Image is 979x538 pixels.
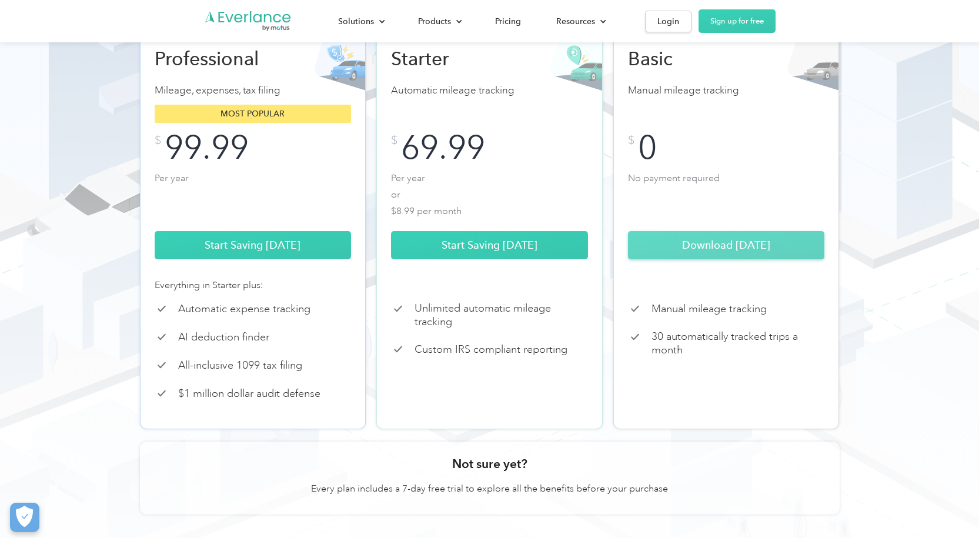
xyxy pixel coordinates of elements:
div: Everything in Starter plus: [155,278,352,292]
p: Automatic expense tracking [178,302,310,316]
button: Cookies Settings [10,503,39,532]
div: Solutions [338,14,374,29]
p: Manual mileage tracking [651,302,767,316]
a: Download [DATE] [628,231,825,259]
p: 30 automatically tracked trips a month [651,330,825,356]
p: Every plan includes a 7-day free trial to explore all the benefits before your purchase [311,482,668,496]
div: 0 [638,135,657,161]
div: 69.99 [401,135,485,161]
a: Pricing [483,11,533,32]
p: Per year or $8.99 per month [391,170,588,217]
h2: Starter [391,47,514,71]
input: Submit [202,106,279,131]
div: $ [155,135,161,146]
div: Solutions [326,11,395,32]
h3: Not sure yet? [452,456,527,472]
a: Start Saving [DATE] [391,231,588,259]
div: $ [628,135,634,146]
p: AI deduction finder [178,330,269,344]
div: Products [418,14,451,29]
p: Custom IRS compliant reporting [415,343,567,356]
div: $ [391,135,397,146]
input: Submit [202,155,279,179]
div: 99.99 [165,135,249,161]
a: Start Saving [DATE] [155,231,352,259]
div: Products [406,11,472,32]
p: Manual mileage tracking [628,82,825,99]
p: Unlimited automatic mileage tracking [415,302,588,328]
p: $1 million dollar audit defense [178,387,320,400]
a: Sign up for free [699,9,776,33]
h2: Professional [155,47,278,71]
p: Per year [155,170,352,217]
p: Automatic mileage tracking [391,82,588,99]
p: All-inclusive 1099 tax filing [178,359,302,372]
a: Go to homepage [204,10,292,32]
div: Pricing [495,14,521,29]
h2: Basic [628,47,751,71]
a: Login [645,11,691,32]
div: Resources [556,14,595,29]
div: Most popular [155,105,352,123]
p: No payment required [628,170,825,217]
p: Mileage, expenses, tax filing [155,82,352,99]
div: Login [657,14,679,29]
div: Resources [544,11,616,32]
